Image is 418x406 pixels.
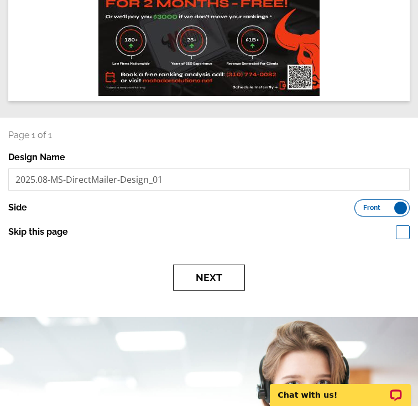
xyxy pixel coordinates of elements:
input: File Name [8,168,410,191]
label: Design Name [8,151,65,164]
label: Skip this page [8,225,68,239]
label: Side [8,201,27,214]
span: Front [363,205,380,210]
p: Page 1 of 1 [8,129,410,142]
button: Next [173,265,245,291]
iframe: LiveChat chat widget [263,371,418,406]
